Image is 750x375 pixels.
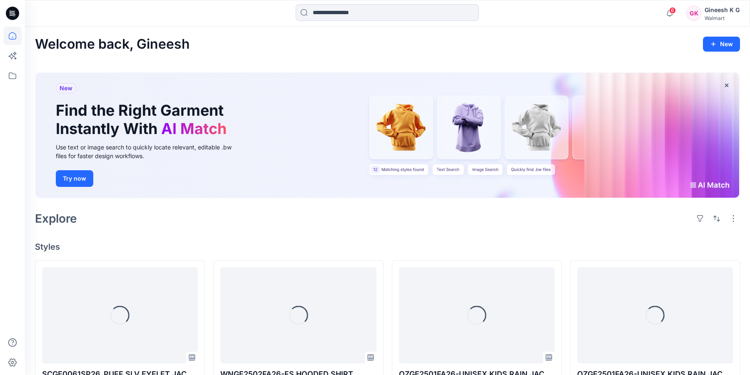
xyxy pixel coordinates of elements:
[705,15,740,21] div: Walmart
[56,170,93,187] button: Try now
[686,6,701,21] div: GK
[161,119,227,138] span: AI Match
[703,37,740,52] button: New
[35,37,190,52] h2: Welcome back, Gineesh
[35,242,740,252] h4: Styles
[705,5,740,15] div: Gineesh K G
[56,143,243,160] div: Use text or image search to quickly locate relevant, editable .bw files for faster design workflows.
[60,83,72,93] span: New
[56,102,231,137] h1: Find the Right Garment Instantly With
[35,212,77,225] h2: Explore
[669,7,676,14] span: 6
